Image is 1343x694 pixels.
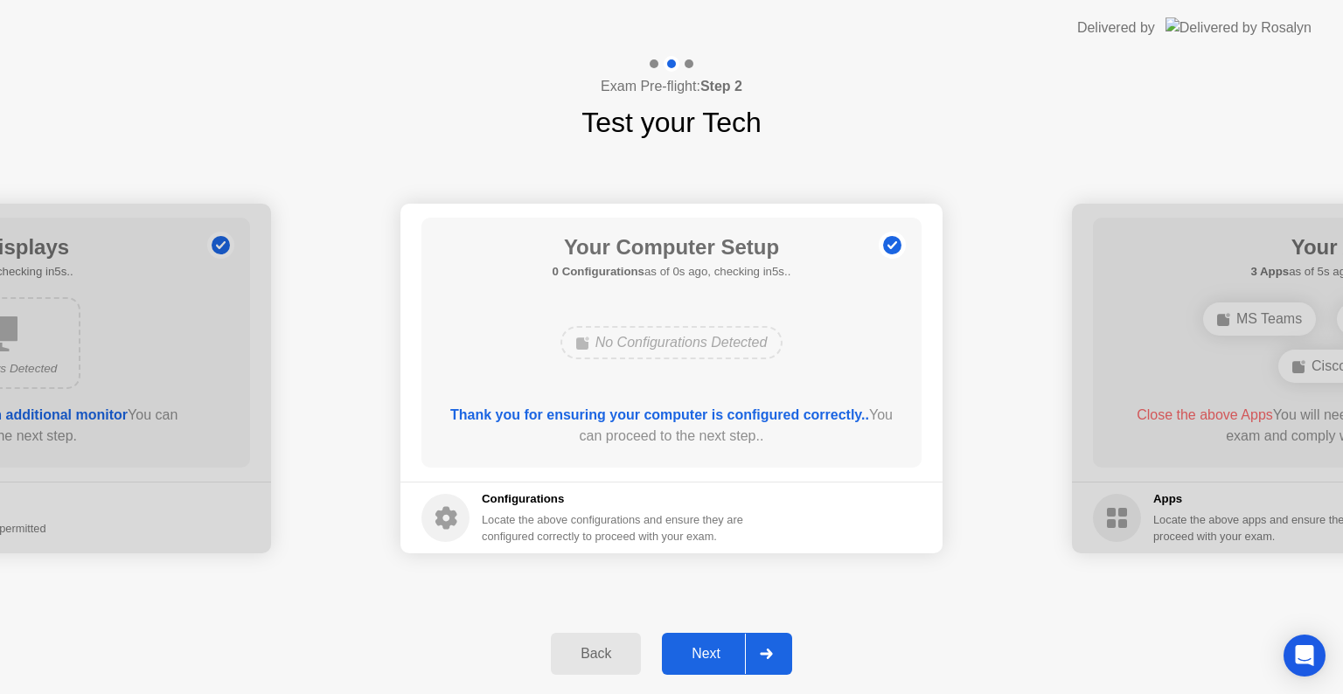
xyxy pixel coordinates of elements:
div: No Configurations Detected [560,326,783,359]
div: You can proceed to the next step.. [447,405,897,447]
b: 0 Configurations [553,265,644,278]
h5: as of 0s ago, checking in5s.. [553,263,791,281]
b: Thank you for ensuring your computer is configured correctly.. [450,407,869,422]
div: Delivered by [1077,17,1155,38]
h1: Test your Tech [581,101,762,143]
button: Back [551,633,641,675]
div: Open Intercom Messenger [1284,635,1326,677]
h1: Your Computer Setup [553,232,791,263]
h4: Exam Pre-flight: [601,76,742,97]
div: Back [556,646,636,662]
div: Next [667,646,745,662]
img: Delivered by Rosalyn [1166,17,1312,38]
h5: Configurations [482,490,747,508]
button: Next [662,633,792,675]
b: Step 2 [700,79,742,94]
div: Locate the above configurations and ensure they are configured correctly to proceed with your exam. [482,511,747,545]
